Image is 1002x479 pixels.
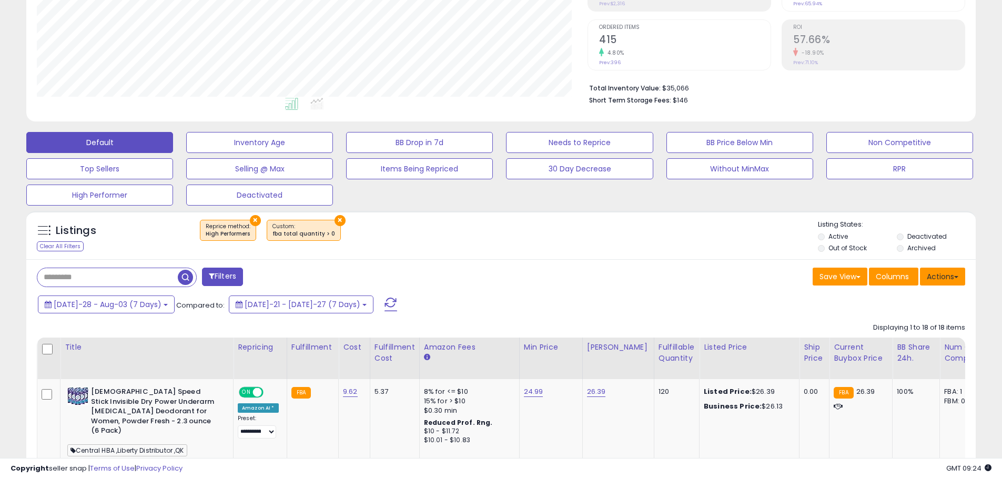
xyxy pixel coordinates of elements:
[704,401,762,411] b: Business Price:
[524,386,543,397] a: 24.99
[604,49,624,57] small: 4.80%
[704,387,791,396] div: $26.39
[506,132,653,153] button: Needs to Reprice
[424,418,493,427] b: Reduced Prof. Rng.
[946,463,991,473] span: 2025-08-11 09:24 GMT
[587,386,606,397] a: 26.39
[11,463,49,473] strong: Copyright
[90,463,135,473] a: Terms of Use
[202,268,243,286] button: Filters
[506,158,653,179] button: 30 Day Decrease
[793,59,818,66] small: Prev: 71.10%
[897,387,932,396] div: 100%
[11,464,183,474] div: seller snap | |
[54,299,161,310] span: [DATE]-28 - Aug-03 (7 Days)
[599,1,625,7] small: Prev: $2,316
[186,158,333,179] button: Selling @ Max
[666,132,813,153] button: BB Price Below Min
[272,222,335,238] span: Custom:
[944,387,979,396] div: FBA: 1
[375,342,415,364] div: Fulfillment Cost
[335,215,346,226] button: ×
[26,185,173,206] button: High Performer
[589,96,671,105] b: Short Term Storage Fees:
[524,342,578,353] div: Min Price
[704,402,791,411] div: $26.13
[813,268,867,286] button: Save View
[704,342,795,353] div: Listed Price
[673,95,688,105] span: $146
[659,387,691,396] div: 120
[343,342,366,353] div: Cost
[587,342,650,353] div: [PERSON_NAME]
[291,342,334,353] div: Fulfillment
[828,232,848,241] label: Active
[250,215,261,226] button: ×
[599,34,771,48] h2: 415
[793,34,965,48] h2: 57.66%
[238,403,279,413] div: Amazon AI *
[944,342,983,364] div: Num of Comp.
[272,230,335,238] div: fba total quantity > 0
[38,295,175,313] button: [DATE]-28 - Aug-03 (7 Days)
[907,243,936,252] label: Archived
[804,387,821,396] div: 0.00
[343,386,358,397] a: 9.62
[26,132,173,153] button: Default
[826,132,973,153] button: Non Competitive
[375,387,411,396] div: 5.37
[798,49,824,57] small: -18.90%
[65,342,229,353] div: Title
[176,300,225,310] span: Compared to:
[589,81,957,94] li: $35,066
[793,1,822,7] small: Prev: 65.94%
[346,158,493,179] button: Items Being Repriced
[91,387,219,439] b: [DEMOGRAPHIC_DATA] Speed Stick Invisible Dry Power Underarm [MEDICAL_DATA] Deodorant for Women, P...
[793,25,965,30] span: ROI
[136,463,183,473] a: Privacy Policy
[56,223,96,238] h5: Listings
[67,444,187,456] span: Central HBA ,Liberty Distributor ,QK
[826,158,973,179] button: RPR
[599,59,621,66] small: Prev: 396
[424,427,511,436] div: $10 - $11.72
[245,299,360,310] span: [DATE]-21 - [DATE]-27 (7 Days)
[186,132,333,153] button: Inventory Age
[262,388,279,397] span: OFF
[424,342,515,353] div: Amazon Fees
[599,25,771,30] span: Ordered Items
[907,232,947,241] label: Deactivated
[834,387,853,399] small: FBA
[186,185,333,206] button: Deactivated
[828,243,867,252] label: Out of Stock
[206,222,250,238] span: Reprice method :
[424,353,430,362] small: Amazon Fees.
[424,387,511,396] div: 8% for <= $10
[869,268,918,286] button: Columns
[424,406,511,415] div: $0.30 min
[897,342,935,364] div: BB Share 24h.
[229,295,373,313] button: [DATE]-21 - [DATE]-27 (7 Days)
[856,386,875,396] span: 26.39
[834,342,888,364] div: Current Buybox Price
[659,342,695,364] div: Fulfillable Quantity
[26,158,173,179] button: Top Sellers
[67,387,88,405] img: 61oN9bDLlCL._SL40_.jpg
[424,396,511,406] div: 15% for > $10
[876,271,909,282] span: Columns
[238,342,282,353] div: Repricing
[240,388,253,397] span: ON
[818,220,976,230] p: Listing States:
[666,158,813,179] button: Without MinMax
[37,241,84,251] div: Clear All Filters
[920,268,965,286] button: Actions
[291,387,311,399] small: FBA
[704,386,752,396] b: Listed Price:
[944,396,979,406] div: FBM: 0
[346,132,493,153] button: BB Drop in 7d
[804,342,825,364] div: Ship Price
[206,230,250,238] div: High Performers
[873,323,965,333] div: Displaying 1 to 18 of 18 items
[424,436,511,445] div: $10.01 - $10.83
[589,84,661,93] b: Total Inventory Value:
